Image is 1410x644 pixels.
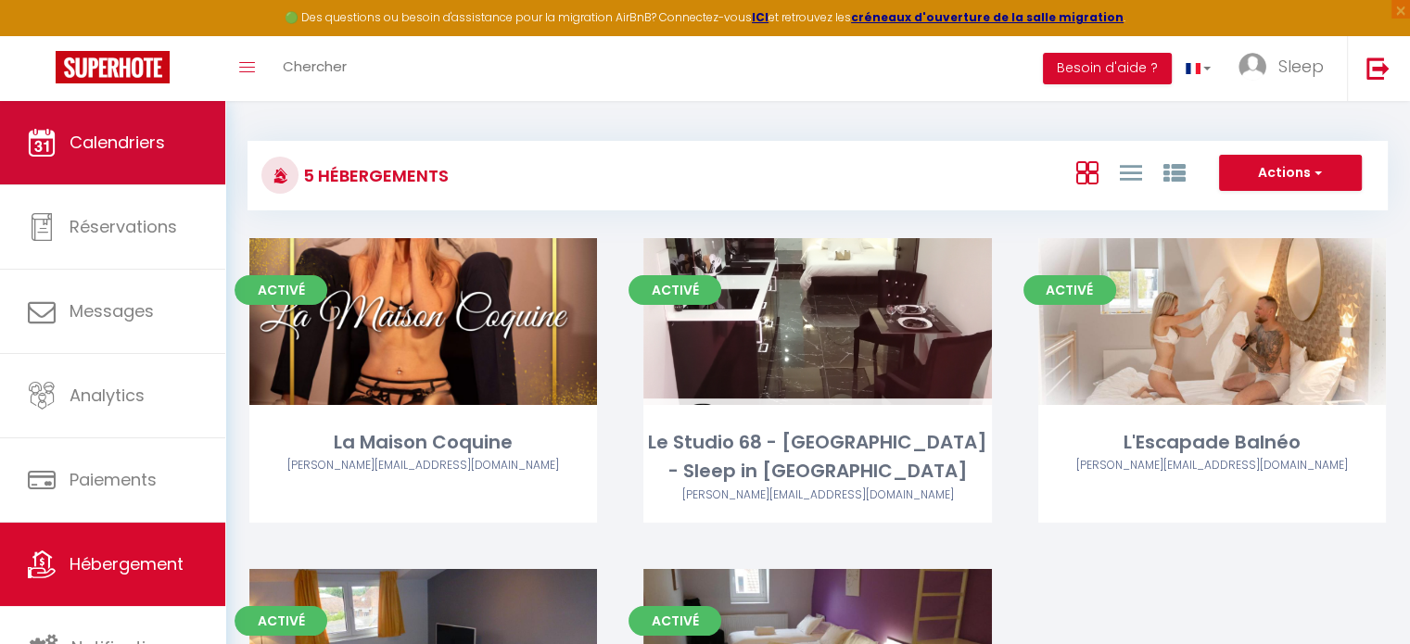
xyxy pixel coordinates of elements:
[70,131,165,154] span: Calendriers
[643,428,991,486] div: Le Studio 68 - [GEOGRAPHIC_DATA] - Sleep in [GEOGRAPHIC_DATA]
[70,299,154,322] span: Messages
[1219,155,1362,192] button: Actions
[235,606,327,636] span: Activé
[1038,457,1386,474] div: Airbnb
[249,457,597,474] div: Airbnb
[1043,53,1172,84] button: Besoin d'aide ?
[15,7,70,63] button: Ouvrir le widget de chat LiveChat
[70,384,145,407] span: Analytics
[643,486,991,504] div: Airbnb
[283,57,347,76] span: Chercher
[752,9,769,25] a: ICI
[269,36,361,101] a: Chercher
[1162,157,1185,187] a: Vue par Groupe
[249,428,597,457] div: La Maison Coquine
[1278,55,1324,78] span: Sleep
[70,468,157,491] span: Paiements
[235,275,327,305] span: Activé
[1366,57,1390,80] img: logout
[1023,275,1116,305] span: Activé
[70,552,184,575] span: Hébergement
[1119,157,1141,187] a: Vue en Liste
[1038,428,1386,457] div: L'Escapade Balnéo
[1239,53,1266,81] img: ...
[629,275,721,305] span: Activé
[70,215,177,238] span: Réservations
[851,9,1124,25] a: créneaux d'ouverture de la salle migration
[629,606,721,636] span: Activé
[1075,157,1098,187] a: Vue en Box
[1225,36,1347,101] a: ... Sleep
[56,51,170,83] img: Super Booking
[299,155,449,196] h3: 5 Hébergements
